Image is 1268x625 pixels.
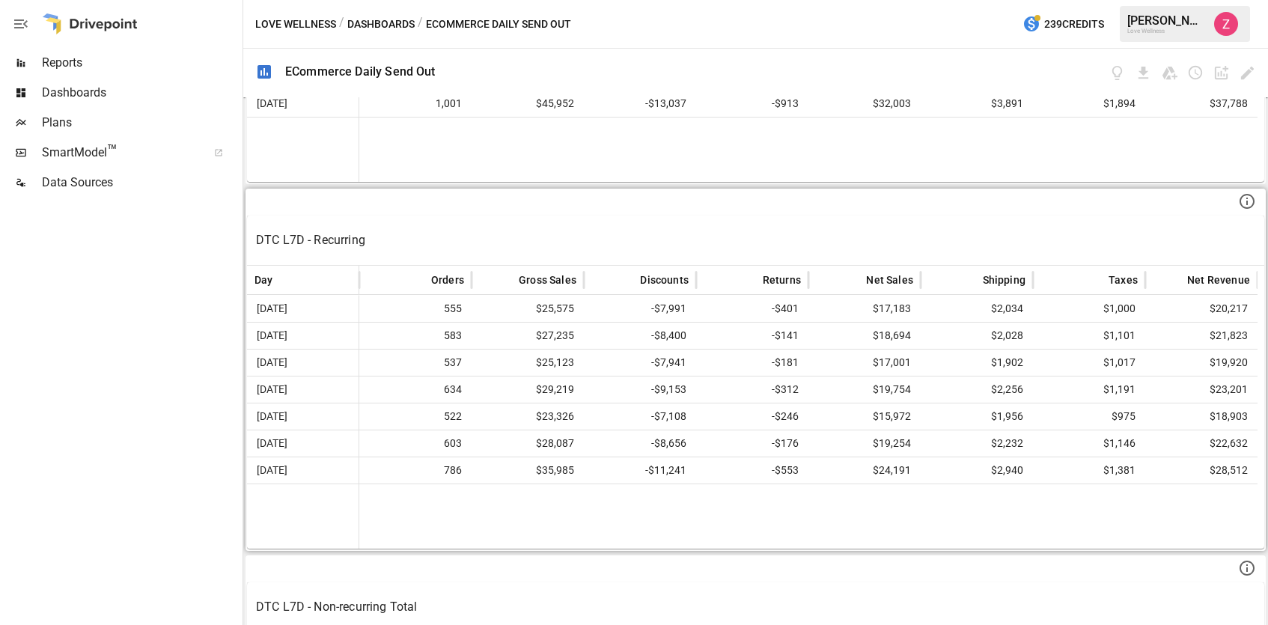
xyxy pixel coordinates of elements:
div: / [339,15,344,34]
div: ECommerce Daily Send Out [285,64,436,79]
span: $2,232 [928,430,1025,457]
span: 537 [367,350,464,376]
span: [DATE] [254,457,290,484]
button: Sort [1165,269,1186,290]
span: $3,891 [928,91,1025,117]
button: Sort [409,269,430,290]
span: $2,034 [928,296,1025,322]
span: $35,985 [479,457,576,484]
span: -$913 [704,91,801,117]
button: Sort [844,269,865,290]
span: $2,256 [928,376,1025,403]
span: $25,575 [479,296,576,322]
span: 603 [367,430,464,457]
span: Reports [42,54,240,72]
button: 239Credits [1016,10,1110,38]
span: [DATE] [254,403,290,430]
span: -$312 [704,376,801,403]
span: 239 Credits [1044,15,1104,34]
span: -$7,991 [591,296,689,322]
span: $28,512 [1153,457,1250,484]
span: 786 [367,457,464,484]
span: $20,217 [1153,296,1250,322]
span: -$553 [704,457,801,484]
span: [DATE] [254,296,290,322]
span: 583 [367,323,464,349]
span: -$176 [704,430,801,457]
span: 1,001 [367,91,464,117]
span: $23,201 [1153,376,1250,403]
span: 555 [367,296,464,322]
span: $37,788 [1153,91,1250,117]
button: Sort [1086,269,1107,290]
div: [PERSON_NAME] [1127,13,1205,28]
span: Taxes [1109,272,1138,287]
span: Plans [42,114,240,132]
span: $1,017 [1040,350,1138,376]
span: -$8,656 [591,430,689,457]
span: $1,191 [1040,376,1138,403]
span: $23,326 [479,403,576,430]
span: -$7,108 [591,403,689,430]
span: -$246 [704,403,801,430]
span: Dashboards [42,84,240,102]
span: $19,754 [816,376,913,403]
span: -$401 [704,296,801,322]
button: Save as Google Doc [1161,64,1178,82]
button: Sort [496,269,517,290]
span: $32,003 [816,91,913,117]
span: -$11,241 [591,457,689,484]
span: $25,123 [479,350,576,376]
span: $17,001 [816,350,913,376]
button: Dashboards [347,15,415,34]
span: $1,902 [928,350,1025,376]
span: -$9,153 [591,376,689,403]
span: $1,381 [1040,457,1138,484]
span: $1,146 [1040,430,1138,457]
span: $1,956 [928,403,1025,430]
span: Shipping [983,272,1025,287]
span: $2,940 [928,457,1025,484]
button: Schedule dashboard [1187,64,1204,82]
span: $27,235 [479,323,576,349]
button: Edit dashboard [1239,64,1256,82]
span: Data Sources [42,174,240,192]
span: $28,087 [479,430,576,457]
div: Love Wellness [1127,28,1205,34]
p: DTC L7D - Recurring [256,231,1255,249]
span: [DATE] [254,350,290,376]
span: -$181 [704,350,801,376]
span: 634 [367,376,464,403]
span: -$141 [704,323,801,349]
span: Orders [431,272,464,287]
span: Net Revenue [1187,272,1250,287]
span: $975 [1040,403,1138,430]
button: Sort [275,269,296,290]
button: Zoe Keller [1205,3,1247,45]
button: Sort [740,269,761,290]
span: -$7,941 [591,350,689,376]
button: Add widget [1213,64,1230,82]
span: Discounts [640,272,689,287]
span: $2,028 [928,323,1025,349]
p: DTC L7D - Non-recurring Total [256,598,1255,616]
span: $24,191 [816,457,913,484]
span: ™ [107,141,118,160]
span: $21,823 [1153,323,1250,349]
div: / [418,15,423,34]
span: -$8,400 [591,323,689,349]
span: Returns [763,272,801,287]
button: Sort [960,269,981,290]
img: Zoe Keller [1214,12,1238,36]
span: $19,920 [1153,350,1250,376]
span: $18,694 [816,323,913,349]
span: [DATE] [254,323,290,349]
span: $22,632 [1153,430,1250,457]
button: Love Wellness [255,15,336,34]
span: [DATE] [254,430,290,457]
button: Sort [618,269,638,290]
span: $45,952 [479,91,576,117]
span: $18,903 [1153,403,1250,430]
span: [DATE] [254,91,290,117]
